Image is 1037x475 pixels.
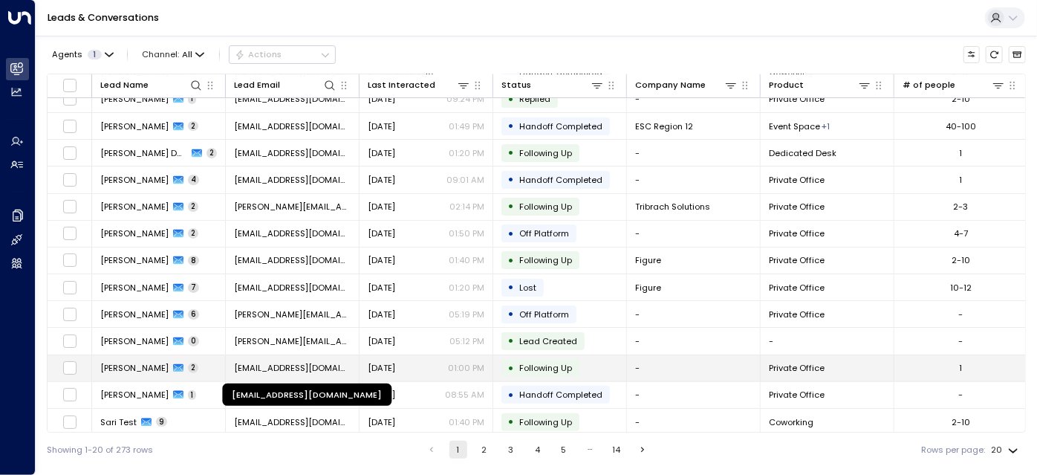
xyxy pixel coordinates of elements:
[234,174,351,186] span: coltoliver4@gmail.com
[422,441,653,459] nav: pagination navigation
[519,389,602,401] span: Handoff Completed
[62,199,77,214] span: Toggle select row
[761,328,894,354] td: -
[501,78,604,92] div: Status
[769,416,813,428] span: Coworking
[62,172,77,187] span: Toggle select row
[519,254,572,266] span: Following Up
[903,78,1005,92] div: # of people
[508,196,515,216] div: •
[769,93,825,105] span: Private Office
[62,91,77,106] span: Toggle select row
[62,78,77,93] span: Toggle select all
[188,282,199,293] span: 7
[188,309,199,320] span: 6
[449,416,484,428] p: 01:40 PM
[769,147,836,159] span: Dedicated Desk
[188,201,198,212] span: 2
[508,331,515,351] div: •
[769,174,825,186] span: Private Office
[100,174,169,186] span: Colt Oliver
[627,355,761,381] td: -
[234,120,351,132] span: stalley@esc12.net
[62,387,77,402] span: Toggle select row
[368,282,395,294] span: Jul 09, 2025
[188,390,196,401] span: 1
[508,304,515,324] div: •
[519,416,572,428] span: Following Up
[234,201,351,213] span: erica@tribrachsolutions.com
[769,227,825,239] span: Private Office
[449,308,484,320] p: 05:19 PM
[508,169,515,190] div: •
[519,335,577,347] span: Lead Created
[822,120,830,132] div: Meeting Room
[229,45,336,63] div: Button group with a nested menu
[528,441,546,459] button: Go to page 4
[952,254,970,266] div: 2-10
[627,167,761,193] td: -
[100,78,203,92] div: Lead Name
[449,227,484,239] p: 01:50 PM
[555,441,573,459] button: Go to page 5
[475,441,493,459] button: Go to page 2
[100,308,169,320] span: Jason Sikkenga
[635,254,661,266] span: Figure
[627,221,761,247] td: -
[47,46,117,62] button: Agents1
[1009,46,1026,63] button: Archived Leads
[608,441,625,459] button: Go to page 14
[508,412,515,432] div: •
[449,254,484,266] p: 01:40 PM
[235,49,282,59] div: Actions
[368,308,395,320] span: Aug 07, 2025
[234,362,351,374] span: lsturnertrucking@gmail.com
[368,227,395,239] span: Aug 11, 2025
[959,389,963,401] div: -
[508,251,515,271] div: •
[137,46,209,62] span: Channel:
[581,441,599,459] div: …
[508,224,515,244] div: •
[234,147,351,159] span: prateekdhall@gmail.com
[950,282,972,294] div: 10-12
[188,228,198,239] span: 2
[519,308,569,320] span: Off Platform
[100,254,169,266] span: Rayan Habbab
[229,45,336,63] button: Actions
[368,78,435,92] div: Last Interacted
[100,78,149,92] div: Lead Name
[519,201,572,213] span: Following Up
[368,254,395,266] span: Aug 11, 2025
[100,362,169,374] span: Lance Turner
[519,362,572,374] span: Following Up
[368,416,395,428] span: Aug 05, 2025
[769,120,820,132] span: Event Space
[234,78,280,92] div: Lead Email
[449,335,484,347] p: 05:12 PM
[769,201,825,213] span: Private Office
[508,385,515,405] div: •
[446,174,484,186] p: 09:01 AM
[368,362,395,374] span: Aug 07, 2025
[100,227,169,239] span: Jamel Robinson
[368,78,470,92] div: Last Interacted
[368,93,395,105] span: Yesterday
[368,335,395,347] span: Aug 07, 2025
[62,361,77,375] span: Toggle select row
[635,120,693,132] span: ESC Region 12
[137,46,209,62] button: Channel:All
[627,382,761,408] td: -
[188,94,196,104] span: 1
[508,89,515,109] div: •
[519,93,550,105] span: Replied
[156,417,167,427] span: 9
[508,143,515,163] div: •
[960,362,963,374] div: 1
[62,307,77,322] span: Toggle select row
[635,78,706,92] div: Company Name
[188,256,199,266] span: 8
[368,174,395,186] span: Yesterday
[508,116,515,136] div: •
[48,11,159,24] a: Leads & Conversations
